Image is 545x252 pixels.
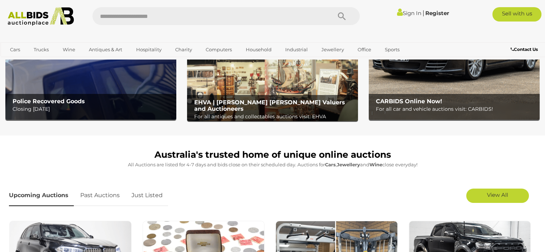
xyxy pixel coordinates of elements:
[466,189,529,203] a: View All
[487,191,508,198] span: View All
[84,44,127,56] a: Antiques & Art
[337,162,360,167] strong: Jewellery
[241,44,276,56] a: Household
[126,185,168,206] a: Just Listed
[194,112,354,121] p: For all antiques and collectables auctions visit: EHVA
[187,53,358,121] a: EHVA | Evans Hastings Valuers and Auctioneers EHVA | [PERSON_NAME] [PERSON_NAME] Valuers and Auct...
[511,46,540,53] a: Contact Us
[5,56,66,67] a: [GEOGRAPHIC_DATA]
[187,53,358,121] img: EHVA | Evans Hastings Valuers and Auctioneers
[4,7,78,26] img: Allbids.com.au
[194,99,345,112] b: EHVA | [PERSON_NAME] [PERSON_NAME] Valuers and Auctioneers
[9,150,536,160] h1: Australia's trusted home of unique online auctions
[369,162,382,167] strong: Wine
[9,185,74,206] a: Upcoming Auctions
[380,44,404,56] a: Sports
[201,44,236,56] a: Computers
[171,44,197,56] a: Charity
[492,7,541,22] a: Sell with us
[425,10,449,16] a: Register
[376,98,442,105] b: CARBIDS Online Now!
[75,185,125,206] a: Past Auctions
[9,161,536,169] p: All Auctions are listed for 4-7 days and bids close on their scheduled day. Auctions for , and cl...
[422,9,424,17] span: |
[13,105,173,114] p: Closing [DATE]
[281,44,312,56] a: Industrial
[5,44,25,56] a: Cars
[511,47,538,52] b: Contact Us
[13,98,85,105] b: Police Recovered Goods
[58,44,80,56] a: Wine
[397,10,421,16] a: Sign In
[317,44,348,56] a: Jewellery
[353,44,376,56] a: Office
[325,162,336,167] strong: Cars
[132,44,166,56] a: Hospitality
[376,105,536,114] p: For all car and vehicle auctions visit: CARBIDS!
[324,7,360,25] button: Search
[29,44,53,56] a: Trucks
